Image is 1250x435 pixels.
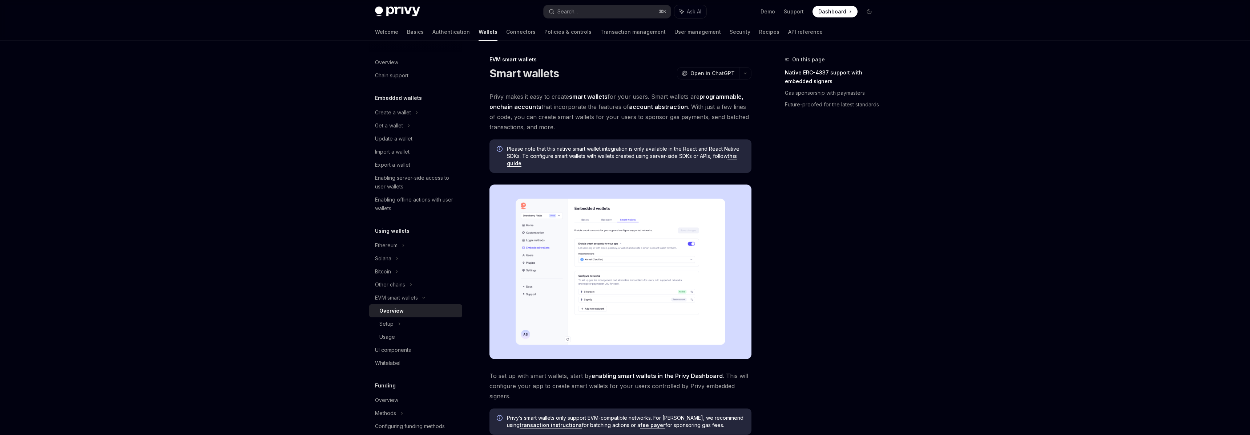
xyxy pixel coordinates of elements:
[375,346,411,354] div: UI components
[369,69,462,82] a: Chain support
[379,320,394,328] div: Setup
[375,359,400,367] div: Whitelabel
[497,415,504,422] svg: Info
[375,409,396,418] div: Methods
[761,8,775,15] a: Demo
[640,422,665,428] a: fee payer
[489,371,751,401] span: To set up with smart wallets, start by . This will configure your app to create smart wallets for...
[369,357,462,370] a: Whitelabel
[375,94,422,102] h5: Embedded wallets
[687,8,701,15] span: Ask AI
[375,241,398,250] div: Ethereum
[506,23,536,41] a: Connectors
[792,55,825,64] span: On this page
[407,23,424,41] a: Basics
[375,396,398,404] div: Overview
[369,171,462,193] a: Enabling server-side access to user wallets
[863,6,875,17] button: Toggle dark mode
[369,420,462,433] a: Configuring funding methods
[489,56,751,63] div: EVM smart wallets
[785,87,881,99] a: Gas sponsorship with paymasters
[674,23,721,41] a: User management
[674,5,706,18] button: Ask AI
[375,195,458,213] div: Enabling offline actions with user wallets
[369,330,462,343] a: Usage
[677,67,739,80] button: Open in ChatGPT
[379,333,395,341] div: Usage
[375,58,398,67] div: Overview
[432,23,470,41] a: Authentication
[369,343,462,357] a: UI components
[375,121,403,130] div: Get a wallet
[600,23,666,41] a: Transaction management
[544,5,671,18] button: Search...⌘K
[592,372,723,380] a: enabling smart wallets in the Privy Dashboard
[375,267,391,276] div: Bitcoin
[375,422,445,431] div: Configuring funding methods
[369,158,462,171] a: Export a wallet
[507,145,744,167] span: Please note that this native smart wallet integration is only available in the React and React Na...
[369,304,462,317] a: Overview
[489,92,751,132] span: Privy makes it easy to create for your users. Smart wallets are that incorporate the features of ...
[369,394,462,407] a: Overview
[379,306,404,315] div: Overview
[375,174,458,191] div: Enabling server-side access to user wallets
[375,108,411,117] div: Create a wallet
[369,132,462,145] a: Update a wallet
[520,422,582,428] a: transaction instructions
[507,414,744,429] span: Privy’s smart wallets only support EVM-compatible networks. For [PERSON_NAME], we recommend using...
[730,23,750,41] a: Security
[497,146,504,153] svg: Info
[369,145,462,158] a: Import a wallet
[375,381,396,390] h5: Funding
[489,184,751,359] img: Sample enable smart wallets
[375,147,410,156] div: Import a wallet
[812,6,858,17] a: Dashboard
[375,7,420,17] img: dark logo
[375,160,410,169] div: Export a wallet
[479,23,497,41] a: Wallets
[569,93,608,100] strong: smart wallets
[375,134,412,143] div: Update a wallet
[375,23,398,41] a: Welcome
[818,8,846,15] span: Dashboard
[369,56,462,69] a: Overview
[375,71,408,80] div: Chain support
[375,254,391,263] div: Solana
[489,67,559,80] h1: Smart wallets
[788,23,823,41] a: API reference
[375,280,405,289] div: Other chains
[759,23,779,41] a: Recipes
[369,193,462,215] a: Enabling offline actions with user wallets
[785,67,881,87] a: Native ERC-4337 support with embedded signers
[557,7,578,16] div: Search...
[375,293,418,302] div: EVM smart wallets
[659,9,666,15] span: ⌘ K
[375,227,410,235] h5: Using wallets
[784,8,804,15] a: Support
[690,70,735,77] span: Open in ChatGPT
[629,103,688,111] a: account abstraction
[544,23,592,41] a: Policies & controls
[785,99,881,110] a: Future-proofed for the latest standards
